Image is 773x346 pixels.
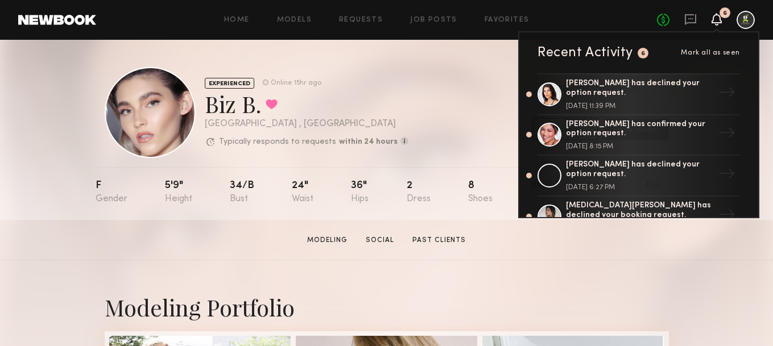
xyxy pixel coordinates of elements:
a: Home [224,16,250,24]
a: [MEDICAL_DATA][PERSON_NAME] has declined your booking request.→ [538,197,740,237]
div: [PERSON_NAME] has confirmed your option request. [566,120,714,139]
div: Modeling Portfolio [105,292,669,322]
div: → [714,202,740,231]
div: [GEOGRAPHIC_DATA] , [GEOGRAPHIC_DATA] [205,119,408,129]
b: within 24 hours [339,138,398,146]
div: [MEDICAL_DATA][PERSON_NAME] has declined your booking request. [566,201,714,220]
div: 36" [351,181,369,204]
a: [PERSON_NAME] has declined your option request.[DATE] 6:27 PM→ [538,156,740,197]
div: [PERSON_NAME] has declined your option request. [566,79,714,98]
div: [DATE] 6:27 PM [566,184,714,191]
div: → [714,80,740,109]
div: [DATE] 8:15 PM [566,143,714,150]
div: F [96,181,127,204]
p: Typically responds to requests [219,138,336,146]
div: 2 [407,181,431,204]
div: Online 15hr ago [271,80,321,87]
div: Recent Activity [538,46,633,60]
div: 6 [723,10,727,16]
a: Job Posts [410,16,457,24]
a: Favorites [485,16,530,24]
a: [PERSON_NAME] has declined your option request.[DATE] 11:39 PM→ [538,73,740,115]
div: 34/b [230,181,254,204]
div: 5'9" [165,181,192,204]
div: [PERSON_NAME] has declined your option request. [566,160,714,180]
div: 8 [468,181,493,204]
a: Social [361,235,399,245]
div: EXPERIENCED [205,78,254,89]
div: 24" [292,181,313,204]
span: Mark all as seen [681,49,740,56]
a: [PERSON_NAME] has confirmed your option request.[DATE] 8:15 PM→ [538,115,740,156]
a: Models [277,16,312,24]
div: Biz B. [205,89,408,119]
a: Past Clients [408,235,470,245]
a: Modeling [303,235,352,245]
div: → [714,120,740,149]
div: → [714,161,740,190]
div: 6 [641,51,646,57]
div: [DATE] 11:39 PM [566,103,714,110]
a: Requests [339,16,383,24]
